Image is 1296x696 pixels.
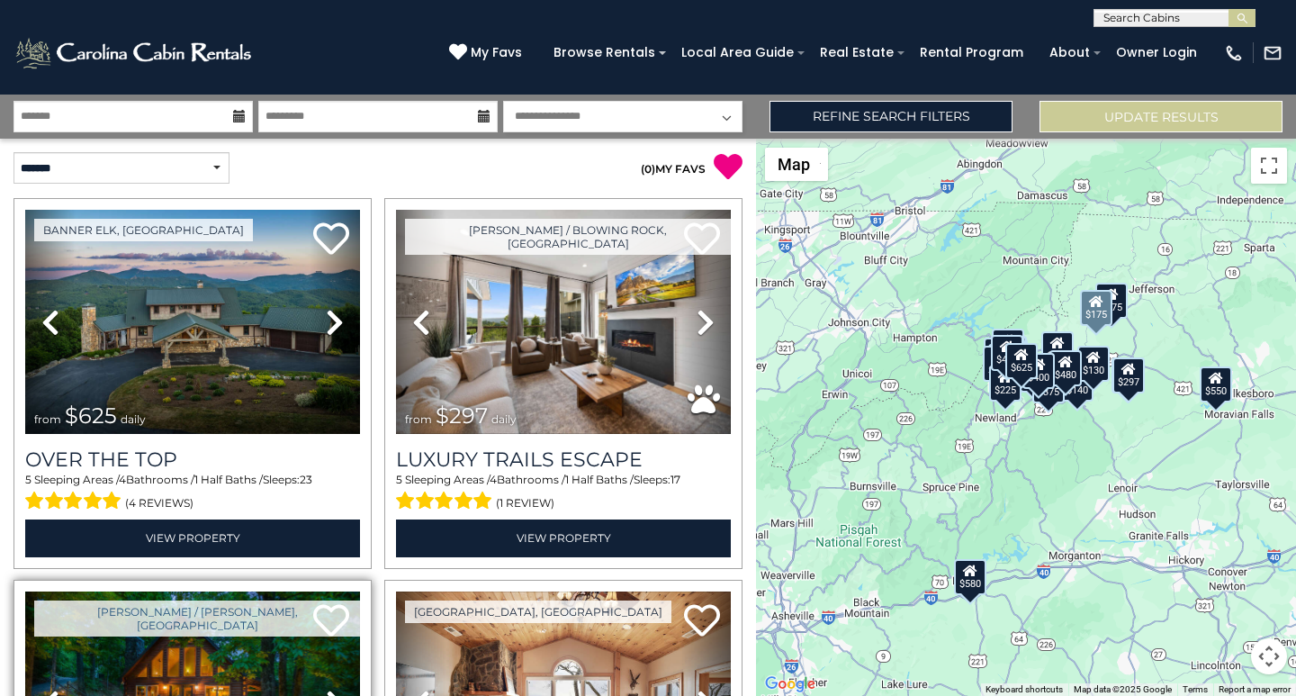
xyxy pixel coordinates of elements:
[1039,101,1282,132] button: Update Results
[641,162,655,176] span: ( )
[405,219,731,255] a: [PERSON_NAME] / Blowing Rock, [GEOGRAPHIC_DATA]
[989,366,1021,402] div: $225
[496,492,554,515] span: (1 review)
[911,39,1032,67] a: Rental Program
[25,473,31,486] span: 5
[983,345,1015,381] div: $230
[1041,331,1074,367] div: $349
[760,673,820,696] a: Open this area in Google Maps (opens a new window)
[396,210,731,434] img: thumbnail_168695581.jpeg
[34,601,360,637] a: [PERSON_NAME] / [PERSON_NAME], [GEOGRAPHIC_DATA]
[1061,365,1093,401] div: $140
[300,473,312,486] span: 23
[769,101,1012,132] a: Refine Search Filters
[1251,638,1287,674] button: Map camera controls
[491,412,517,426] span: daily
[1074,684,1172,694] span: Map data ©2025 Google
[1040,39,1099,67] a: About
[954,558,986,594] div: $580
[396,473,402,486] span: 5
[119,473,126,486] span: 4
[1032,366,1065,402] div: $375
[1183,684,1208,694] a: Terms
[121,412,146,426] span: daily
[396,447,731,472] a: Luxury Trails Escape
[1107,39,1206,67] a: Owner Login
[436,402,488,429] span: $297
[985,683,1063,696] button: Keyboard shortcuts
[125,492,193,515] span: (4 reviews)
[396,472,731,515] div: Sleeping Areas / Bathrooms / Sleeps:
[544,39,664,67] a: Browse Rentals
[992,328,1024,364] div: $125
[1080,290,1112,326] div: $175
[313,221,349,259] a: Add to favorites
[25,210,360,434] img: thumbnail_167153549.jpeg
[490,473,497,486] span: 4
[1251,148,1287,184] button: Toggle fullscreen view
[1263,43,1282,63] img: mail-regular-white.png
[25,472,360,515] div: Sleeping Areas / Bathrooms / Sleeps:
[1077,346,1110,382] div: $130
[778,155,810,174] span: Map
[1049,349,1082,385] div: $480
[13,35,256,71] img: White-1-2.png
[641,162,706,176] a: (0)MY FAVS
[194,473,263,486] span: 1 Half Baths /
[991,334,1023,370] div: $425
[1224,43,1244,63] img: phone-regular-white.png
[684,602,720,641] a: Add to favorites
[471,43,522,62] span: My Favs
[405,412,432,426] span: from
[449,43,526,63] a: My Favs
[25,520,360,556] a: View Property
[25,447,360,472] a: Over The Top
[565,473,634,486] span: 1 Half Baths /
[811,39,903,67] a: Real Estate
[396,520,731,556] a: View Property
[760,673,820,696] img: Google
[765,148,828,181] button: Change map style
[1095,282,1128,318] div: $175
[1005,343,1038,379] div: $625
[670,473,680,486] span: 17
[672,39,803,67] a: Local Area Guide
[65,402,117,429] span: $625
[34,219,253,241] a: Banner Elk, [GEOGRAPHIC_DATA]
[644,162,652,176] span: 0
[1200,366,1232,402] div: $550
[1112,357,1145,393] div: $297
[34,412,61,426] span: from
[1219,684,1291,694] a: Report a map error
[405,601,671,623] a: [GEOGRAPHIC_DATA], [GEOGRAPHIC_DATA]
[1022,352,1055,388] div: $400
